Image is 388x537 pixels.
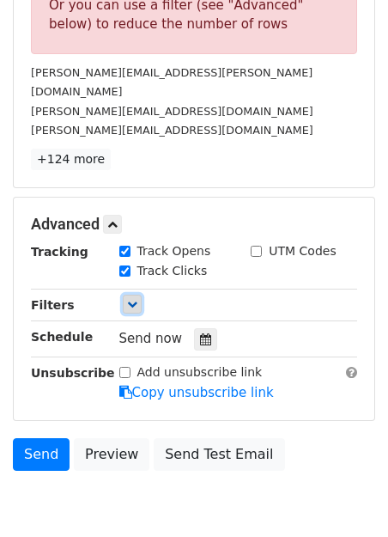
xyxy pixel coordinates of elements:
a: +124 more [31,149,111,170]
h5: Advanced [31,215,357,234]
iframe: Chat Widget [302,455,388,537]
small: [PERSON_NAME][EMAIL_ADDRESS][DOMAIN_NAME] [31,105,313,118]
a: Copy unsubscribe link [119,385,274,400]
small: [PERSON_NAME][EMAIL_ADDRESS][PERSON_NAME][DOMAIN_NAME] [31,66,312,99]
strong: Unsubscribe [31,366,115,380]
span: Send now [119,331,183,346]
small: [PERSON_NAME][EMAIL_ADDRESS][DOMAIN_NAME] [31,124,313,137]
a: Preview [74,438,149,471]
label: Track Clicks [137,262,208,280]
strong: Filters [31,298,75,312]
label: UTM Codes [269,242,336,260]
label: Track Opens [137,242,211,260]
a: Send Test Email [154,438,284,471]
label: Add unsubscribe link [137,363,263,381]
a: Send [13,438,70,471]
strong: Schedule [31,330,93,344]
strong: Tracking [31,245,88,259]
